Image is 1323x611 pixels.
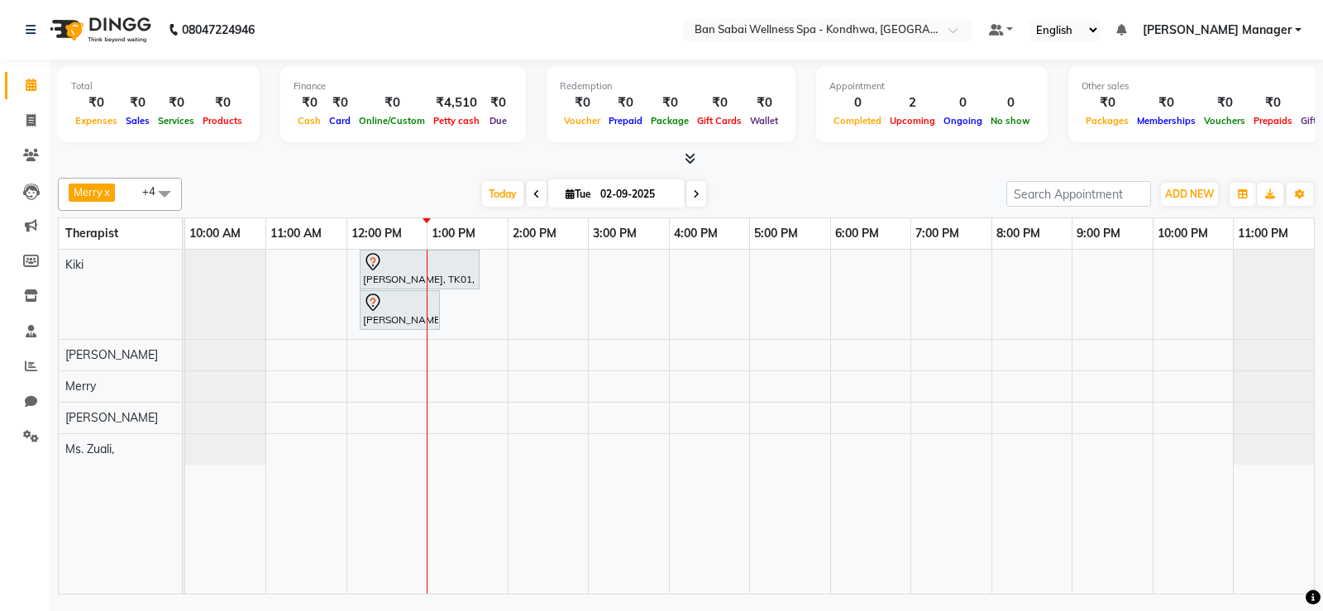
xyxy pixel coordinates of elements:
span: [PERSON_NAME] [65,347,158,362]
div: ₹0 [1082,93,1133,112]
span: No show [986,115,1034,126]
div: ₹0 [1200,93,1249,112]
div: Appointment [829,79,1034,93]
div: ₹0 [647,93,693,112]
span: Merry [65,379,96,394]
span: Completed [829,115,886,126]
div: ₹0 [484,93,513,112]
a: 3:00 PM [589,222,641,246]
div: ₹0 [325,93,355,112]
div: ₹0 [746,93,782,112]
span: Tue [561,188,595,200]
span: Memberships [1133,115,1200,126]
img: logo [42,7,155,53]
span: Today [482,181,523,207]
span: Vouchers [1200,115,1249,126]
span: Kiki [65,257,84,272]
div: 0 [939,93,986,112]
div: ₹0 [1249,93,1297,112]
a: x [103,185,110,198]
div: Redemption [560,79,782,93]
div: 0 [829,93,886,112]
button: ADD NEW [1161,183,1218,206]
a: 11:00 AM [266,222,326,246]
span: Cash [294,115,325,126]
span: Ongoing [939,115,986,126]
span: ADD NEW [1165,188,1214,200]
span: Ms. Zuali, [65,442,114,456]
a: 6:00 PM [831,222,883,246]
iframe: chat widget [1254,545,1306,594]
b: 08047224946 [182,7,255,53]
span: Voucher [560,115,604,126]
div: 0 [986,93,1034,112]
span: Due [485,115,511,126]
a: 8:00 PM [992,222,1044,246]
span: Prepaid [604,115,647,126]
span: Petty cash [429,115,484,126]
span: Upcoming [886,115,939,126]
span: Expenses [71,115,122,126]
a: 12:00 PM [347,222,406,246]
a: 5:00 PM [750,222,802,246]
div: ₹0 [560,93,604,112]
span: Gift Cards [693,115,746,126]
span: Package [647,115,693,126]
div: ₹0 [122,93,154,112]
a: 7:00 PM [911,222,963,246]
a: 2:00 PM [509,222,561,246]
span: Online/Custom [355,115,429,126]
div: ₹0 [154,93,198,112]
div: ₹0 [1133,93,1200,112]
div: [PERSON_NAME], TK02, 12:10 PM-01:10 PM, Swedish Massage (Medium Pressure)-60min [361,293,438,327]
div: ₹0 [355,93,429,112]
div: ₹0 [71,93,122,112]
div: ₹0 [604,93,647,112]
span: Prepaids [1249,115,1297,126]
a: 11:00 PM [1234,222,1292,246]
span: Merry [74,185,103,198]
div: ₹0 [294,93,325,112]
span: [PERSON_NAME] [65,410,158,425]
div: Total [71,79,246,93]
span: Wallet [746,115,782,126]
a: 10:00 PM [1153,222,1212,246]
div: ₹0 [693,93,746,112]
span: Therapist [65,226,118,241]
input: 2025-09-02 [595,182,678,207]
div: 2 [886,93,939,112]
span: [PERSON_NAME] Manager [1143,21,1292,39]
span: Products [198,115,246,126]
a: 1:00 PM [427,222,480,246]
div: Finance [294,79,513,93]
input: Search Appointment [1006,181,1151,207]
span: +4 [142,184,168,198]
span: Card [325,115,355,126]
div: [PERSON_NAME], TK01, 12:10 PM-01:40 PM, Ban sabai fusion (signature)90mins [361,252,478,287]
span: Packages [1082,115,1133,126]
a: 4:00 PM [670,222,722,246]
a: 9:00 PM [1072,222,1125,246]
span: Sales [122,115,154,126]
div: ₹0 [198,93,246,112]
a: 10:00 AM [185,222,245,246]
span: Services [154,115,198,126]
div: ₹4,510 [429,93,484,112]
